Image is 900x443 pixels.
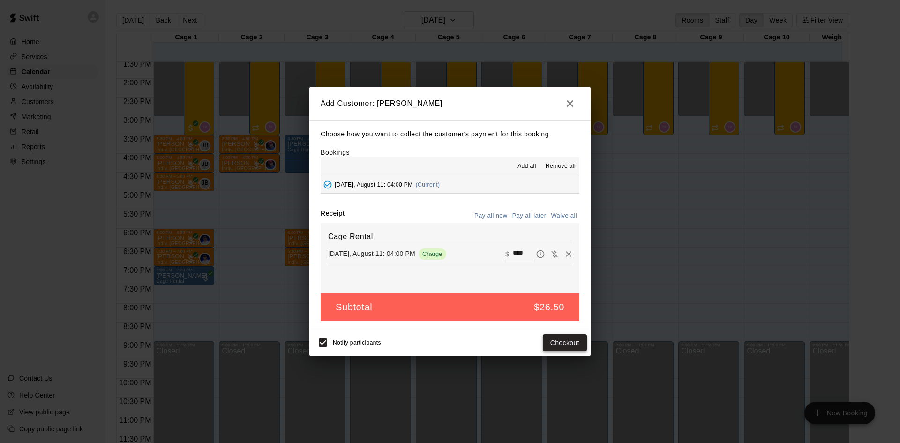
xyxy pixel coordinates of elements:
[543,334,587,352] button: Checkout
[321,176,579,194] button: Added - Collect Payment[DATE], August 11: 04:00 PM(Current)
[546,162,576,171] span: Remove all
[321,209,345,223] label: Receipt
[309,87,591,120] h2: Add Customer: [PERSON_NAME]
[512,159,542,174] button: Add all
[321,178,335,192] button: Added - Collect Payment
[510,209,549,223] button: Pay all later
[321,149,350,156] label: Bookings
[547,249,562,257] span: Waive payment
[472,209,510,223] button: Pay all now
[505,249,509,259] p: $
[416,181,440,188] span: (Current)
[517,162,536,171] span: Add all
[336,301,372,314] h5: Subtotal
[533,249,547,257] span: Pay later
[419,250,446,257] span: Charge
[328,249,415,258] p: [DATE], August 11: 04:00 PM
[562,247,576,261] button: Remove
[534,301,564,314] h5: $26.50
[548,209,579,223] button: Waive all
[335,181,413,188] span: [DATE], August 11: 04:00 PM
[542,159,579,174] button: Remove all
[333,339,381,346] span: Notify participants
[328,231,572,243] h6: Cage Rental
[321,128,579,140] p: Choose how you want to collect the customer's payment for this booking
